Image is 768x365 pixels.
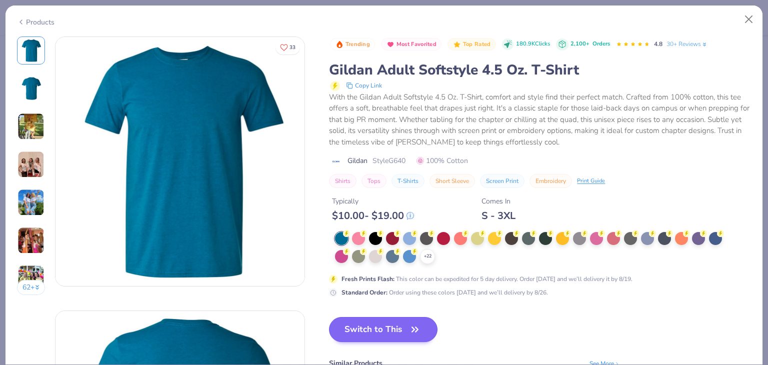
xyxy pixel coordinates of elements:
[332,196,414,206] div: Typically
[396,41,436,47] span: Most Favorited
[55,37,304,286] img: Front
[341,274,632,283] div: This color can be expedited for 5 day delivery. Order [DATE] and we’ll delivery it by 8/19.
[654,40,662,48] span: 4.8
[481,196,515,206] div: Comes In
[424,253,431,260] span: + 22
[329,174,356,188] button: Shirts
[341,288,548,297] div: Order using these colors [DATE] and we’ll delivery by 8/26.
[345,41,370,47] span: Trending
[666,39,708,48] a: 30+ Reviews
[329,91,751,148] div: With the Gildan Adult Softstyle 4.5 Oz. T-Shirt, comfort and style find their perfect match. Craf...
[739,10,758,29] button: Close
[381,38,441,51] button: Badge Button
[463,41,491,47] span: Top Rated
[19,38,43,62] img: Front
[416,155,468,166] span: 100% Cotton
[17,227,44,254] img: User generated content
[347,155,367,166] span: Gildan
[372,155,405,166] span: Style G640
[329,157,342,165] img: brand logo
[289,45,295,50] span: 33
[17,17,54,27] div: Products
[577,177,605,185] div: Print Guide
[447,38,495,51] button: Badge Button
[529,174,572,188] button: Embroidery
[516,40,550,48] span: 180.9K Clicks
[17,113,44,140] img: User generated content
[570,40,610,48] div: 2,100+
[386,40,394,48] img: Most Favorited sort
[329,317,437,342] button: Switch to This
[343,79,385,91] button: copy to clipboard
[329,60,751,79] div: Gildan Adult Softstyle 4.5 Oz. T-Shirt
[330,38,375,51] button: Badge Button
[17,280,45,295] button: 62+
[391,174,424,188] button: T-Shirts
[341,288,387,296] strong: Standard Order :
[453,40,461,48] img: Top Rated sort
[19,76,43,100] img: Back
[275,40,300,54] button: Like
[335,40,343,48] img: Trending sort
[361,174,386,188] button: Tops
[429,174,475,188] button: Short Sleeve
[17,151,44,178] img: User generated content
[17,265,44,292] img: User generated content
[332,209,414,222] div: $ 10.00 - $ 19.00
[592,40,610,47] span: Orders
[616,36,650,52] div: 4.8 Stars
[481,209,515,222] div: S - 3XL
[341,275,394,283] strong: Fresh Prints Flash :
[480,174,524,188] button: Screen Print
[17,189,44,216] img: User generated content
